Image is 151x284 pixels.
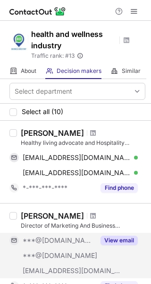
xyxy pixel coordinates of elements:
[23,266,121,275] span: [EMAIL_ADDRESS][DOMAIN_NAME]
[21,139,145,147] div: Healthy living advocate and Hospitality Director
[23,236,95,245] span: ***@[DOMAIN_NAME]
[23,169,131,177] span: [EMAIL_ADDRESS][DOMAIN_NAME]
[101,236,138,245] button: Reveal Button
[31,53,75,59] span: Traffic rank: # 13
[101,183,138,193] button: Reveal Button
[22,108,63,115] span: Select all (10)
[23,251,97,260] span: ***@[DOMAIN_NAME]
[9,6,66,17] img: ContactOut v5.3.10
[21,128,84,138] div: [PERSON_NAME]
[21,67,36,75] span: About
[15,87,72,96] div: Select department
[9,33,28,52] img: caaae40a9f2446d90da0f48f756bcc40
[23,153,131,162] span: [EMAIL_ADDRESS][DOMAIN_NAME]
[31,28,116,51] h1: health and wellness industry
[57,67,101,75] span: Decision makers
[21,222,145,230] div: Director of Marketing And Business Development
[21,211,84,221] div: [PERSON_NAME]
[122,67,141,75] span: Similar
